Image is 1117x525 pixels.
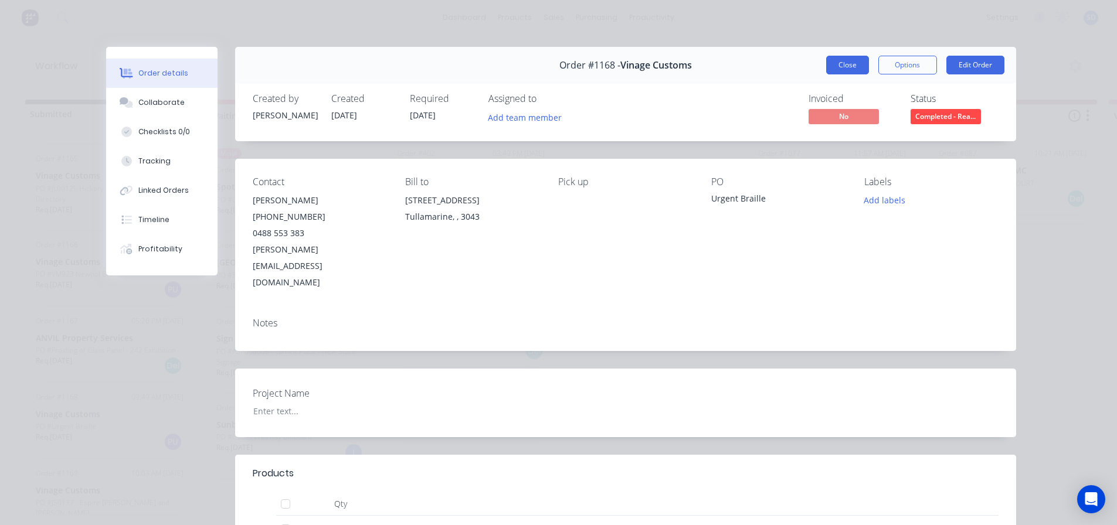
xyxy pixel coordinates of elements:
div: Order details [138,68,188,79]
div: Profitability [138,244,182,254]
div: Invoiced [809,93,897,104]
div: Open Intercom Messenger [1077,485,1105,513]
span: Vinage Customs [620,60,692,71]
button: Add labels [858,192,912,208]
div: Tracking [138,156,171,166]
div: Bill to [405,176,539,187]
div: [STREET_ADDRESS]Tullamarine, , 3043 [405,192,539,230]
div: Linked Orders [138,185,189,196]
div: Pick up [558,176,692,187]
button: Add team member [481,109,568,125]
button: Add team member [488,109,568,125]
span: [DATE] [410,110,436,121]
button: Completed - Rea... [911,109,981,127]
div: PO [711,176,846,187]
div: [PERSON_NAME] [253,109,317,121]
div: Collaborate [138,97,185,108]
div: [PERSON_NAME][EMAIL_ADDRESS][DOMAIN_NAME] [253,241,387,291]
div: Timeline [138,214,169,225]
button: Timeline [106,205,218,234]
div: Urgent Braille [711,192,846,209]
button: Options [878,56,937,74]
span: Completed - Rea... [911,109,981,124]
button: Edit Order [946,56,1004,74]
div: 0488 553 383 [253,225,387,241]
div: Created by [253,93,317,104]
button: Collaborate [106,88,218,117]
div: Contact [253,176,387,187]
div: Products [253,466,294,480]
div: [PHONE_NUMBER] [253,209,387,225]
div: Created [331,93,396,104]
button: Close [826,56,869,74]
div: Assigned to [488,93,606,104]
span: No [809,109,879,124]
div: Qty [305,492,376,516]
div: Required [410,93,474,104]
button: Profitability [106,234,218,264]
span: Order #1168 - [559,60,620,71]
button: Linked Orders [106,176,218,205]
div: Status [911,93,999,104]
div: [STREET_ADDRESS] [405,192,539,209]
button: Order details [106,59,218,88]
button: Tracking [106,146,218,176]
label: Project Name [253,386,399,400]
div: Tullamarine, , 3043 [405,209,539,225]
div: Notes [253,318,999,329]
div: Labels [864,176,999,187]
button: Checklists 0/0 [106,117,218,146]
div: Checklists 0/0 [138,127,190,137]
span: [DATE] [331,110,357,121]
div: [PERSON_NAME][PHONE_NUMBER]0488 553 383[PERSON_NAME][EMAIL_ADDRESS][DOMAIN_NAME] [253,192,387,291]
div: [PERSON_NAME] [253,192,387,209]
